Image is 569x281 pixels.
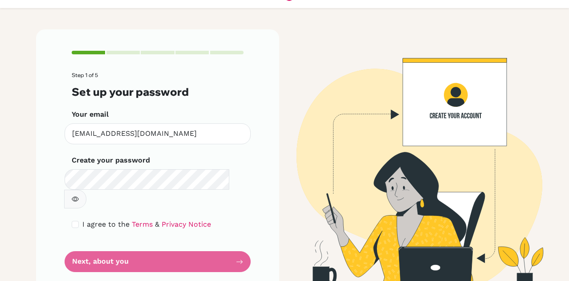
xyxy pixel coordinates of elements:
h3: Set up your password [72,86,244,98]
label: Your email [72,109,109,120]
span: I agree to the [82,220,130,228]
input: Insert your email* [65,123,251,144]
a: Terms [132,220,153,228]
span: Step 1 of 5 [72,72,98,78]
span: & [155,220,159,228]
label: Create your password [72,155,150,166]
a: Privacy Notice [162,220,211,228]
